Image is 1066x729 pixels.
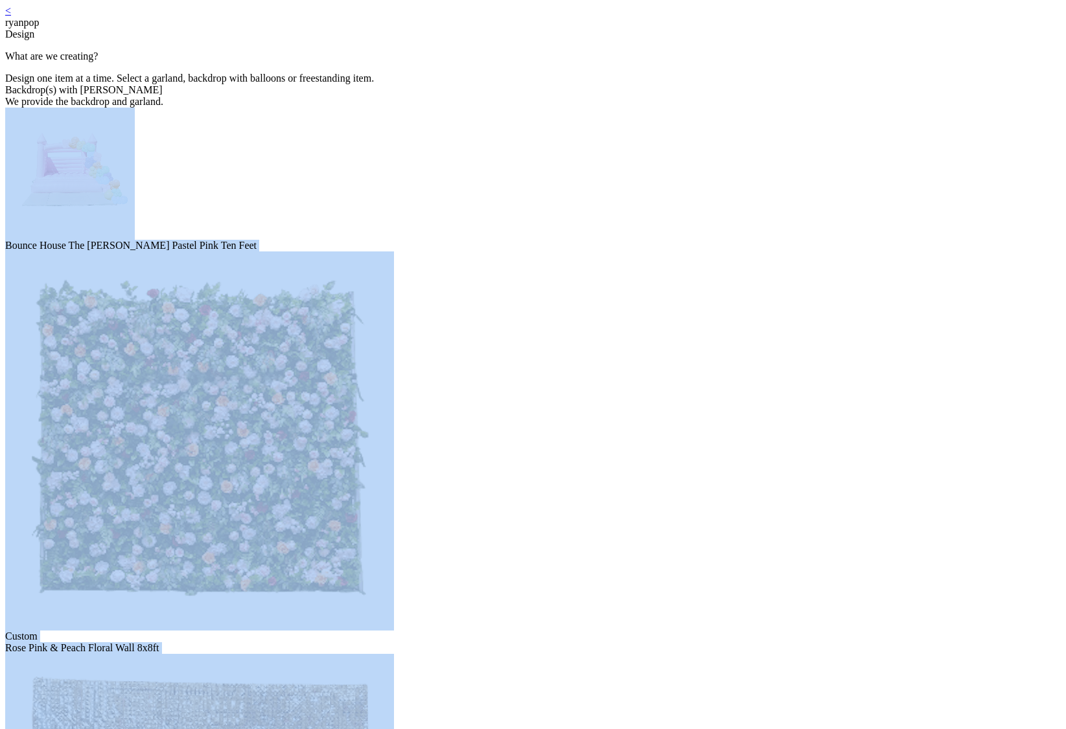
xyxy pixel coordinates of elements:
div: Backdrop(s) with [PERSON_NAME] [5,84,1061,96]
span: Bounce House The [PERSON_NAME] Pastel Pink Ten Feet [5,240,257,251]
div: Design [5,29,1061,40]
a: < [5,5,11,16]
div: We provide the backdrop and garland. [5,96,1061,108]
div: Design one item at a time. Select a garland, backdrop with balloons or freestanding item. [5,73,1061,84]
div: Rose Pink & Peach Floral Wall 8x8ft [5,642,1061,654]
div: Custom [5,631,1061,642]
div: ryanpop [5,17,1061,29]
img: Rose Pink & Peach Floral Wall 8x8ft [5,251,394,628]
img: BKD, 3 Sizes, Bounce House The Kay Pastel Pink Ten Feet [5,108,135,237]
p: What are we creating? [5,51,1061,62]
